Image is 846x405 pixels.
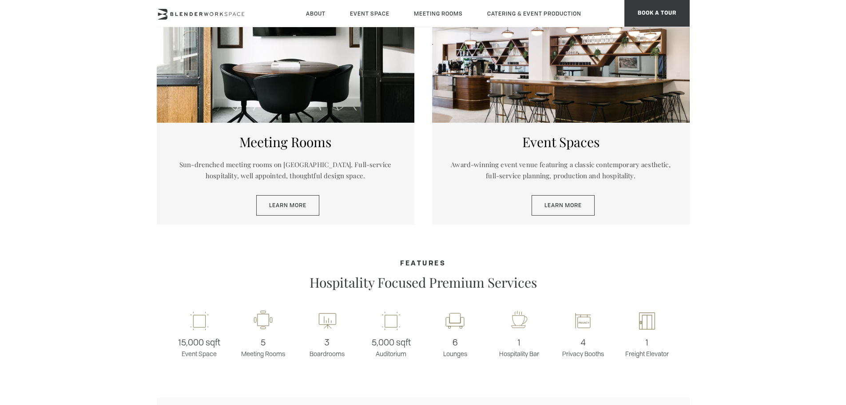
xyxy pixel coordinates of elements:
p: Sun-drenched meeting rooms on [GEOGRAPHIC_DATA]. Full-service hospitality, well appointed, though... [170,159,401,182]
p: Privacy Booths [551,336,615,358]
p: Hospitality Bar [487,336,551,358]
span: 4 [551,336,615,349]
p: Boardrooms [295,336,359,358]
span: 1 [487,336,551,349]
h4: Features [157,260,690,268]
p: Auditorium [359,336,423,358]
span: 3 [295,336,359,349]
span: 5 [231,336,295,349]
span: 15,000 sqft [167,336,231,349]
iframe: Chat Widget [647,48,846,405]
span: 5,000 sqft [359,336,423,349]
p: Hospitality Focused Premium Services [268,274,579,290]
span: 1 [615,336,679,349]
p: Award-winning event venue featuring a classic contemporary aesthetic, full-service planning, prod... [445,159,676,182]
a: Learn More [256,195,319,216]
p: Freight Elevator [615,336,679,358]
a: Learn More [532,195,595,216]
h5: Event Spaces [445,134,676,150]
p: Event Space [167,336,231,358]
img: workspace-nyc-hospitality-icon-2x.png [508,310,530,332]
span: 6 [423,336,487,349]
p: Meeting Rooms [231,336,295,358]
p: Lounges [423,336,487,358]
h5: Meeting Rooms [170,134,401,150]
